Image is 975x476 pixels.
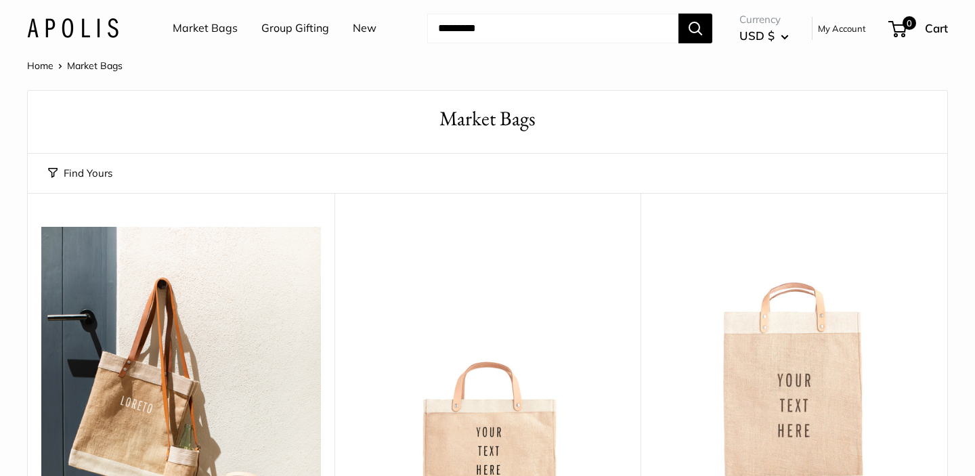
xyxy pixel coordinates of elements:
a: Group Gifting [261,18,329,39]
span: Cart [925,21,948,35]
a: Market Bags [173,18,238,39]
a: 0 Cart [890,18,948,39]
span: USD $ [739,28,775,43]
nav: Breadcrumb [27,57,123,74]
span: 0 [903,16,916,30]
a: My Account [818,20,866,37]
span: Currency [739,10,789,29]
button: USD $ [739,25,789,47]
a: Home [27,60,53,72]
input: Search... [427,14,678,43]
button: Find Yours [48,164,112,183]
img: Apolis [27,18,118,38]
h1: Market Bags [48,104,927,133]
a: New [353,18,376,39]
span: Market Bags [67,60,123,72]
button: Search [678,14,712,43]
